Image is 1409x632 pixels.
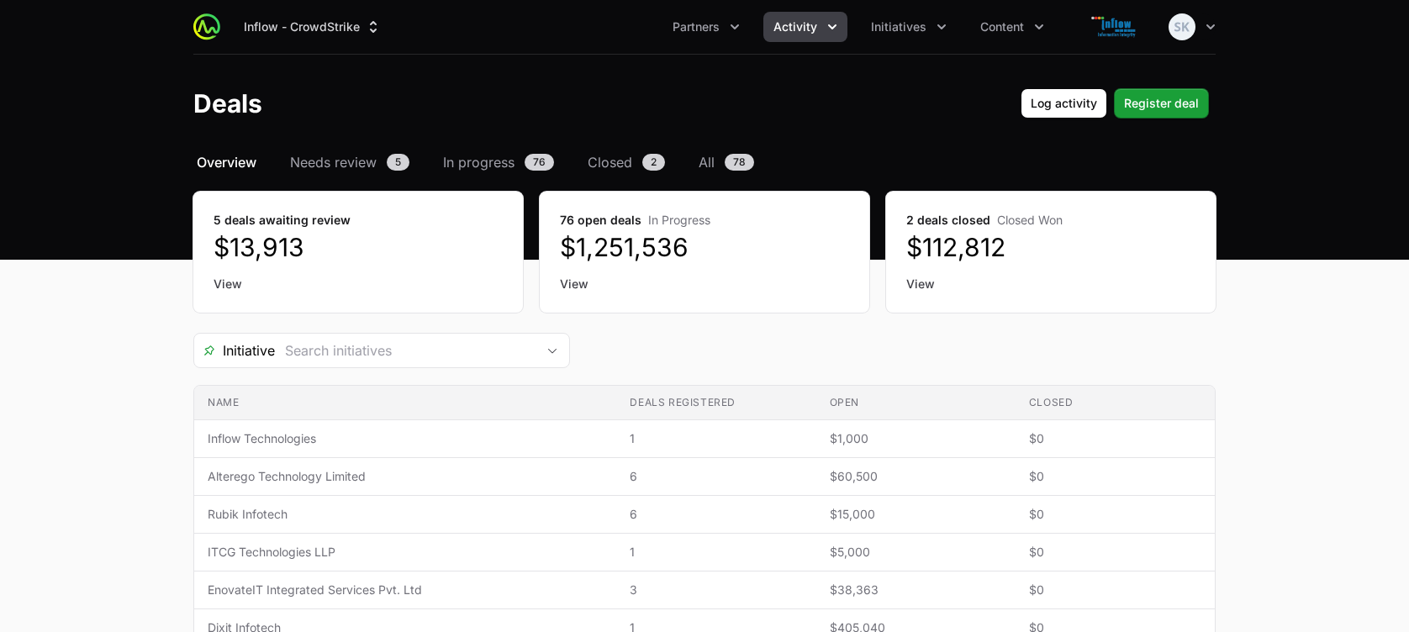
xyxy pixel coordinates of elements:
[616,386,815,420] th: Deals registered
[584,152,668,172] a: Closed2
[725,154,754,171] span: 78
[662,12,750,42] button: Partners
[275,334,536,367] input: Search initiatives
[816,386,1016,420] th: Open
[673,18,720,35] span: Partners
[970,12,1054,42] div: Content menu
[695,152,757,172] a: All78
[194,386,616,420] th: Name
[214,212,503,229] dt: 5 deals awaiting review
[630,468,802,485] span: 6
[642,154,665,171] span: 2
[220,12,1054,42] div: Main navigation
[906,276,1195,292] a: View
[630,430,802,447] span: 1
[234,12,392,42] div: Supplier switch menu
[214,276,503,292] a: View
[630,544,802,561] span: 1
[906,232,1195,262] dd: $112,812
[830,468,1002,485] span: $60,500
[906,212,1195,229] dt: 2 deals closed
[830,544,1002,561] span: $5,000
[763,12,847,42] div: Activity menu
[861,12,957,42] div: Initiatives menu
[699,152,715,172] span: All
[648,213,710,227] span: In Progress
[560,232,849,262] dd: $1,251,536
[1124,93,1199,113] span: Register deal
[1074,10,1155,44] img: Inflow
[387,154,409,171] span: 5
[773,18,817,35] span: Activity
[588,152,632,172] span: Closed
[1169,13,1195,40] img: Shreesha Ka
[525,154,554,171] span: 76
[970,12,1054,42] button: Content
[1029,506,1201,523] span: $0
[193,88,262,118] h1: Deals
[208,468,603,485] span: Alterego Technology Limited
[1021,88,1209,118] div: Primary actions
[830,430,1002,447] span: $1,000
[861,12,957,42] button: Initiatives
[630,506,802,523] span: 6
[214,232,503,262] dd: $13,913
[193,152,260,172] a: Overview
[208,544,603,561] span: ITCG Technologies LLP
[1029,544,1201,561] span: $0
[830,506,1002,523] span: $15,000
[234,12,392,42] button: Inflow - CrowdStrike
[208,506,603,523] span: Rubik Infotech
[662,12,750,42] div: Partners menu
[208,582,603,598] span: EnovateIT Integrated Services Pvt. Ltd
[193,13,220,40] img: ActivitySource
[290,152,377,172] span: Needs review
[1029,582,1201,598] span: $0
[630,582,802,598] span: 3
[997,213,1063,227] span: Closed Won
[208,430,603,447] span: Inflow Technologies
[560,276,849,292] a: View
[1016,386,1215,420] th: Closed
[980,18,1024,35] span: Content
[1031,93,1097,113] span: Log activity
[560,212,849,229] dt: 76 open deals
[193,152,1216,172] nav: Deals navigation
[1029,468,1201,485] span: $0
[536,334,569,367] div: Open
[830,582,1002,598] span: $38,363
[1114,88,1209,118] button: Register deal
[443,152,515,172] span: In progress
[197,152,256,172] span: Overview
[287,152,413,172] a: Needs review5
[1021,88,1107,118] button: Log activity
[763,12,847,42] button: Activity
[1029,430,1201,447] span: $0
[194,340,275,361] span: Initiative
[871,18,926,35] span: Initiatives
[440,152,557,172] a: In progress76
